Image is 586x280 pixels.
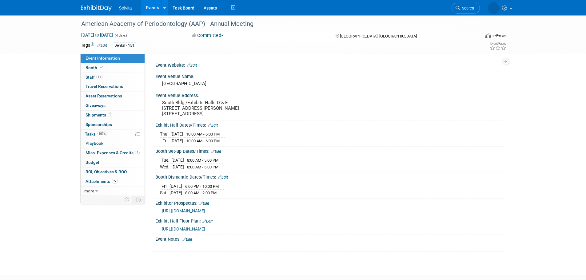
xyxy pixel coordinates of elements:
div: Event Venue Name: [155,72,505,80]
td: Tags [81,42,107,49]
span: 11 [96,75,102,79]
td: [DATE] [171,164,184,170]
span: Sponsorships [86,122,112,127]
span: 8:00 AM - 5:00 PM [187,158,218,163]
span: Booth [86,65,104,70]
span: to [94,33,100,37]
span: Solvita [119,6,132,10]
a: more [81,187,145,196]
span: [GEOGRAPHIC_DATA], [GEOGRAPHIC_DATA] [340,34,417,38]
a: Event Information [81,54,145,63]
span: Tasks [85,132,107,136]
img: Format-Inperson.png [485,33,491,38]
a: Edit [218,175,228,179]
span: (4 days) [114,34,127,37]
div: Event Format [444,32,507,41]
a: Playbook [81,139,145,148]
a: Edit [182,237,192,242]
div: Event Website: [155,61,505,69]
a: [URL][DOMAIN_NAME] [162,227,205,231]
span: 10:00 AM - 6:00 PM [186,139,220,143]
a: Shipments1 [81,111,145,120]
div: Exhibit Hall Floor Plan: [155,216,505,224]
td: [DATE] [171,157,184,164]
a: Budget [81,158,145,167]
span: 1 [108,112,112,117]
a: Attachments22 [81,177,145,186]
div: Exhibit Hall Dates/Times: [155,120,505,128]
span: 10:00 AM - 6:00 PM [186,132,220,136]
span: Budget [86,160,99,165]
td: [DATE] [169,183,182,190]
span: 100% [97,132,107,136]
span: Playbook [86,141,103,146]
img: ExhibitDay [81,5,112,11]
a: Travel Reservations [81,82,145,91]
td: [DATE] [170,138,183,144]
span: Asset Reservations [86,93,122,98]
a: Sponsorships [81,120,145,129]
a: Edit [199,201,209,206]
td: Fri. [160,183,169,190]
div: American Academy of Periodontology (AAP) - Annual Meeting [79,18,471,30]
a: Staff11 [81,73,145,82]
span: Misc. Expenses & Credits [86,150,140,155]
span: more [84,188,94,193]
button: Committed [189,32,226,39]
img: Celeste Bombick [488,2,500,14]
a: Edit [211,149,221,154]
a: [URL][DOMAIN_NAME] [162,208,205,213]
div: Dental - 151 [113,42,136,49]
a: Edit [187,63,197,68]
div: Booth Dismantle Dates/Times: [155,172,505,180]
span: 8:00 AM - 2:00 PM [185,191,217,195]
span: Staff [86,75,102,80]
a: Giveaways [81,101,145,110]
div: Booth Set-up Dates/Times: [155,147,505,155]
span: 8:00 AM - 5:00 PM [187,165,218,169]
div: [GEOGRAPHIC_DATA] [160,79,501,89]
td: Wed. [160,164,171,170]
a: Tasks100% [81,130,145,139]
a: Edit [97,43,107,48]
pre: South Bldg./Exhibits Halls D & E [STREET_ADDRESS][PERSON_NAME] [STREET_ADDRESS] [162,100,294,116]
td: Tue. [160,157,171,164]
td: Sat. [160,190,169,196]
span: Travel Reservations [86,84,123,89]
div: Event Rating [490,42,506,45]
a: Asset Reservations [81,92,145,101]
div: In-Person [492,33,507,38]
div: Event Notes: [155,235,505,243]
td: [DATE] [169,190,182,196]
td: Fri. [160,138,170,144]
td: Toggle Event Tabs [132,196,145,204]
span: Attachments [86,179,118,184]
a: Misc. Expenses & Credits2 [81,148,145,158]
span: [DATE] [DATE] [81,32,113,38]
td: Thu. [160,131,170,138]
div: Event Venue Address: [155,91,505,99]
span: 2 [135,151,140,155]
span: 22 [112,179,118,183]
span: 6:00 PM - 10:00 PM [185,184,219,189]
td: [DATE] [170,131,183,138]
a: Booth [81,63,145,73]
a: Edit [208,123,218,128]
i: Booth reservation complete [100,66,103,69]
div: Exhibitor Prospectus: [155,199,505,207]
span: Search [460,6,474,10]
td: Personalize Event Tab Strip [122,196,132,204]
span: ROI, Objectives & ROO [86,169,127,174]
a: Search [452,3,480,14]
span: Shipments [86,112,112,117]
span: Event Information [86,56,120,61]
a: ROI, Objectives & ROO [81,168,145,177]
a: Edit [202,219,213,223]
span: Giveaways [86,103,106,108]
